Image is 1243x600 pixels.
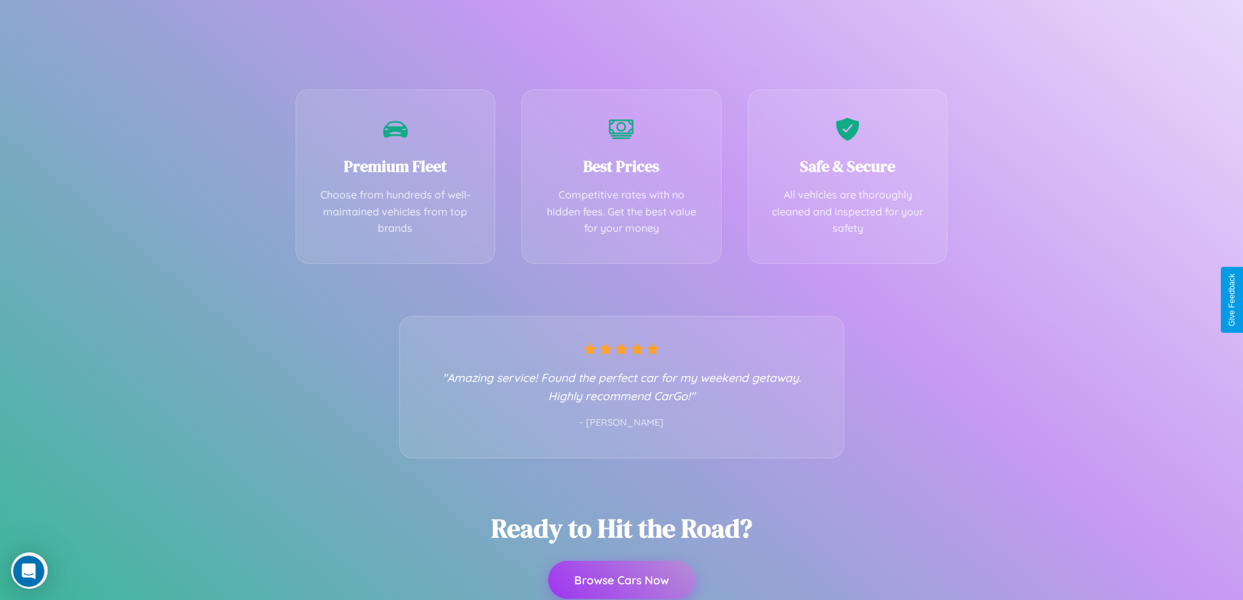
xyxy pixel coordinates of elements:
[1227,274,1236,326] div: Give Feedback
[768,187,928,237] p: All vehicles are thoroughly cleaned and inspected for your safety
[426,415,818,432] p: - [PERSON_NAME]
[542,155,701,177] h3: Best Prices
[11,552,48,589] iframe: Intercom live chat discovery launcher
[316,155,476,177] h3: Premium Fleet
[5,5,243,41] div: Open Intercom Messenger
[768,155,928,177] h3: Safe & Secure
[426,368,818,405] p: "Amazing service! Found the perfect car for my weekend getaway. Highly recommend CarGo!"
[548,561,695,599] button: Browse Cars Now
[542,187,701,237] p: Competitive rates with no hidden fees. Get the best value for your money
[13,556,44,587] iframe: Intercom live chat
[491,511,752,546] h2: Ready to Hit the Road?
[316,187,476,237] p: Choose from hundreds of well-maintained vehicles from top brands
